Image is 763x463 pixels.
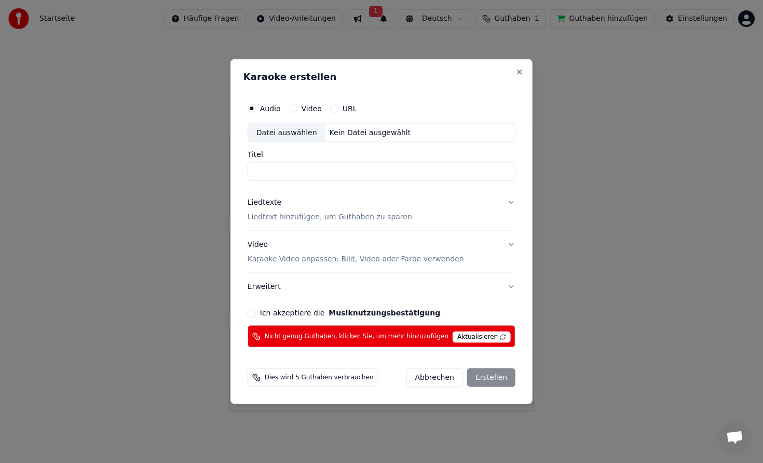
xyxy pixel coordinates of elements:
button: LiedtexteLiedtext hinzufügen, um Guthaben zu sparen [248,189,515,231]
div: Datei auswählen [248,123,325,142]
span: Dies wird 5 Guthaben verbrauchen [265,374,374,382]
span: Nicht genug Guthaben, klicken Sie, um mehr hinzuzufügen [265,332,448,340]
p: Liedtext hinzufügen, um Guthaben zu sparen [248,212,412,222]
button: Abbrechen [406,368,462,387]
button: Erweitert [248,273,515,300]
button: Ich akzeptiere die [329,309,440,316]
p: Karaoke-Video anpassen: Bild, Video oder Farbe verwenden [248,254,464,264]
label: Ich akzeptiere die [260,309,440,316]
button: VideoKaraoke-Video anpassen: Bild, Video oder Farbe verwenden [248,231,515,273]
label: Titel [248,151,515,158]
h2: Karaoke erstellen [243,72,520,81]
label: URL [343,104,357,112]
div: Kein Datei ausgewählt [325,127,415,138]
span: Aktualisieren [453,332,511,343]
label: Video [302,104,322,112]
label: Audio [260,104,281,112]
div: Video [248,240,464,264]
div: Liedtexte [248,197,281,208]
